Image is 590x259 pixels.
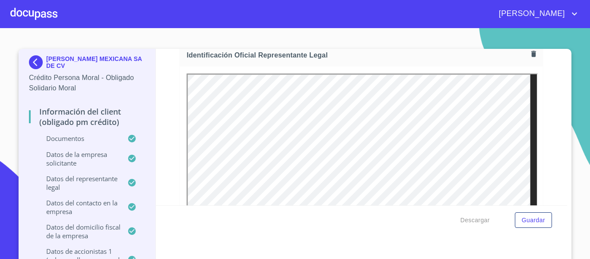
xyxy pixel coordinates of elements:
div: [PERSON_NAME] MEXICANA SA DE CV [29,55,145,73]
p: Datos del contacto en la empresa [29,198,127,216]
img: Docupass spot blue [29,55,46,69]
p: Datos del representante legal [29,174,127,192]
span: Identificación Oficial Representante Legal [187,51,528,60]
span: Descargar [460,215,490,226]
p: Datos del domicilio fiscal de la empresa [29,223,127,240]
p: Datos de la empresa solicitante [29,150,127,167]
span: Guardar [522,215,545,226]
p: [PERSON_NAME] MEXICANA SA DE CV [46,55,145,69]
p: Información del Client (Obligado PM crédito) [29,106,145,127]
span: [PERSON_NAME] [492,7,569,21]
p: Crédito Persona Moral - Obligado Solidario Moral [29,73,145,93]
p: Documentos [29,134,127,143]
button: Guardar [515,212,552,228]
button: account of current user [492,7,580,21]
button: Descargar [457,212,493,228]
